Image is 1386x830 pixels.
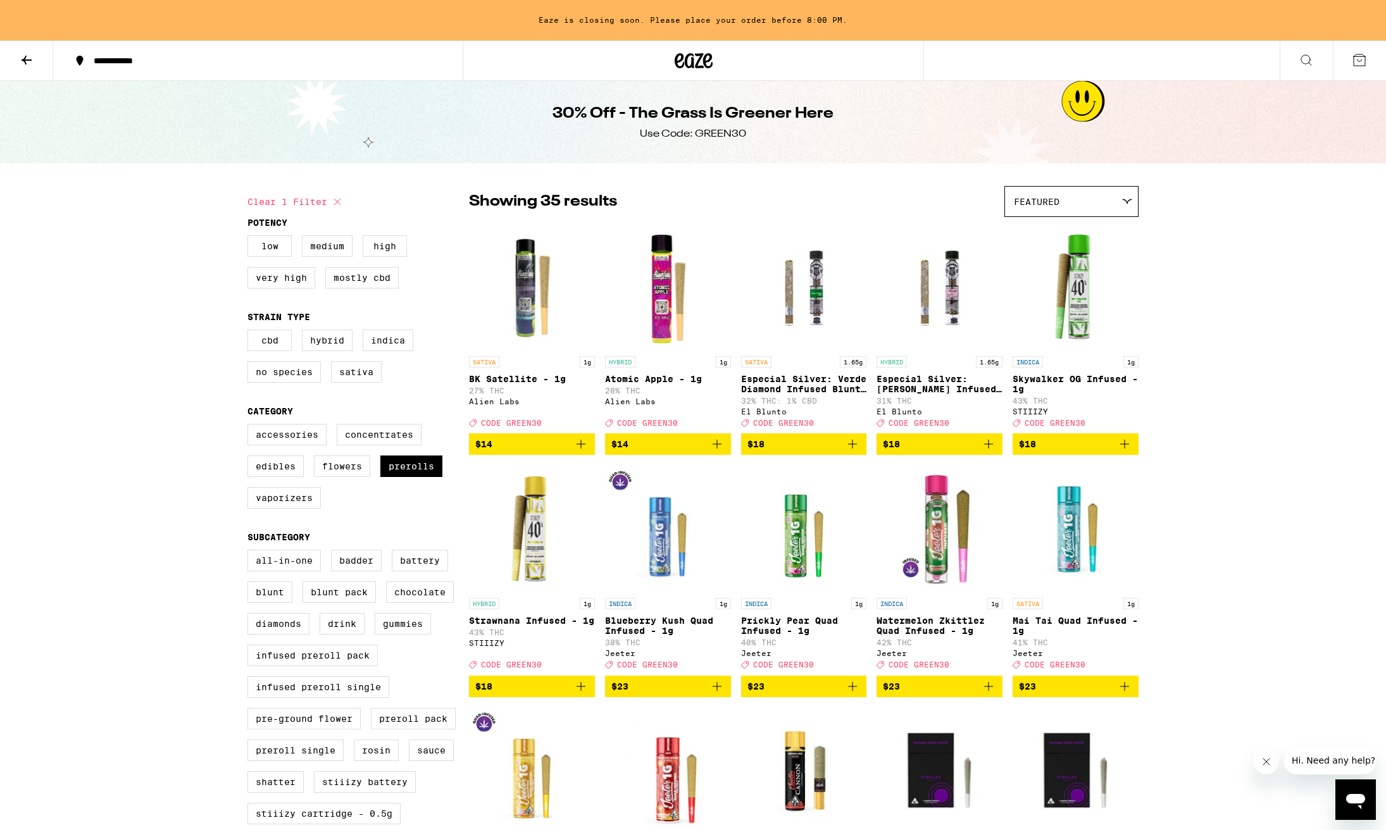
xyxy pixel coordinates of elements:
[469,676,595,697] button: Add to bag
[475,439,492,449] span: $14
[741,356,771,368] p: SATIVA
[354,740,399,761] label: Rosin
[605,356,635,368] p: HYBRID
[469,465,595,592] img: STIIIZY - Strawnana Infused - 1g
[741,223,867,433] a: Open page for Especial Silver: Verde Diamond Infused Blunt - 1.65g from El Blunto
[247,581,292,603] label: Blunt
[741,407,867,416] div: El Blunto
[302,330,353,351] label: Hybrid
[605,465,731,592] img: Jeeter - Blueberry Kush Quad Infused - 1g
[247,645,378,666] label: Infused Preroll Pack
[1013,649,1139,657] div: Jeeter
[741,465,867,675] a: Open page for Prickly Pear Quad Infused - 1g from Jeeter
[331,550,382,571] label: Badder
[605,374,731,384] p: Atomic Apple - 1g
[883,681,900,691] span: $23
[469,223,595,350] img: Alien Labs - BK Satellite - 1g
[320,613,365,635] label: Drink
[605,397,731,406] div: Alien Labs
[753,419,814,427] span: CODE GREEN30
[883,439,900,449] span: $18
[1025,661,1085,669] span: CODE GREEN30
[1013,397,1139,405] p: 43% THC
[840,356,866,368] p: 1.65g
[469,191,617,213] p: Showing 35 results
[247,771,304,793] label: Shatter
[1013,465,1139,675] a: Open page for Mai Tai Quad Infused - 1g from Jeeter
[617,661,678,669] span: CODE GREEN30
[469,387,595,395] p: 27% THC
[605,433,731,455] button: Add to bag
[1013,598,1043,609] p: SATIVA
[1123,356,1139,368] p: 1g
[247,676,389,698] label: Infused Preroll Single
[741,465,867,592] img: Jeeter - Prickly Pear Quad Infused - 1g
[1254,749,1279,774] iframe: Close message
[741,433,867,455] button: Add to bag
[747,681,765,691] span: $23
[247,235,292,257] label: Low
[640,127,746,141] div: Use Code: GREEN30
[605,598,635,609] p: INDICA
[331,361,382,383] label: Sativa
[741,638,867,647] p: 40% THC
[1284,746,1376,774] iframe: Message from company
[1013,356,1043,368] p: INDICA
[469,356,499,368] p: SATIVA
[605,465,731,675] a: Open page for Blueberry Kush Quad Infused - 1g from Jeeter
[325,267,399,288] label: Mostly CBD
[247,424,327,445] label: Accessories
[877,433,1002,455] button: Add to bag
[741,223,867,350] img: El Blunto - Especial Silver: Verde Diamond Infused Blunt - 1.65g
[247,312,310,322] legend: Strain Type
[851,598,866,609] p: 1g
[386,581,454,603] label: Chocolate
[1019,681,1036,691] span: $23
[741,598,771,609] p: INDICA
[469,616,595,626] p: Strawnana Infused - 1g
[1335,779,1376,820] iframe: Button to launch messaging window
[475,681,492,691] span: $18
[409,740,454,761] label: Sauce
[469,374,595,384] p: BK Satellite - 1g
[380,455,442,477] label: Prerolls
[877,676,1002,697] button: Add to bag
[580,598,595,609] p: 1g
[375,613,431,635] label: Gummies
[314,771,416,793] label: STIIIZY Battery
[877,465,1002,592] img: Jeeter - Watermelon Zkittlez Quad Infused - 1g
[469,639,595,647] div: STIIIZY
[753,661,814,669] span: CODE GREEN30
[976,356,1002,368] p: 1.65g
[247,803,401,824] label: STIIIZY Cartridge - 0.5g
[741,374,867,394] p: Especial Silver: Verde Diamond Infused Blunt - 1.65g
[889,419,949,427] span: CODE GREEN30
[605,616,731,636] p: Blueberry Kush Quad Infused - 1g
[741,616,867,636] p: Prickly Pear Quad Infused - 1g
[247,267,315,288] label: Very High
[605,387,731,395] p: 28% THC
[877,638,1002,647] p: 42% THC
[605,223,731,350] img: Alien Labs - Atomic Apple - 1g
[247,406,293,416] legend: Category
[605,638,731,647] p: 38% THC
[611,439,628,449] span: $14
[1013,223,1139,433] a: Open page for Skywalker OG Infused - 1g from STIIIZY
[1013,223,1139,350] img: STIIIZY - Skywalker OG Infused - 1g
[247,740,344,761] label: Preroll Single
[303,581,376,603] label: Blunt Pack
[247,550,321,571] label: All-In-One
[716,356,731,368] p: 1g
[1013,407,1139,416] div: STIIIZY
[1013,638,1139,647] p: 41% THC
[247,361,321,383] label: No Species
[1013,676,1139,697] button: Add to bag
[481,419,542,427] span: CODE GREEN30
[363,235,407,257] label: High
[877,397,1002,405] p: 31% THC
[1013,616,1139,636] p: Mai Tai Quad Infused - 1g
[987,598,1002,609] p: 1g
[611,681,628,691] span: $23
[247,455,304,477] label: Edibles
